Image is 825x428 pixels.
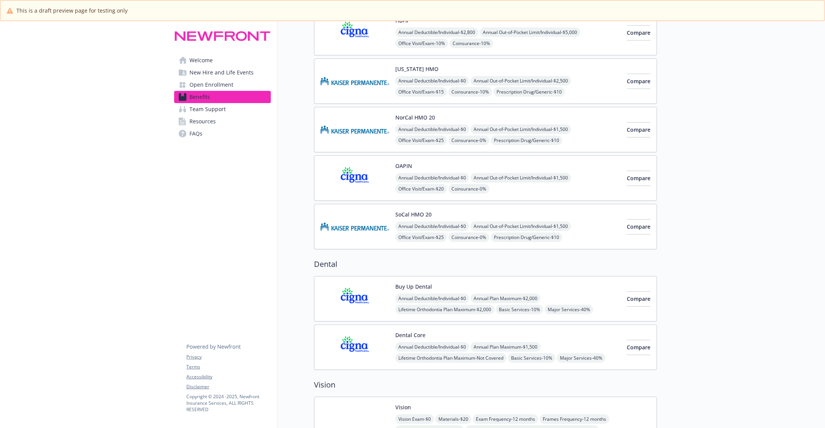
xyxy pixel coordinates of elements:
[471,173,571,183] span: Annual Out-of-Pocket Limit/Individual - $1,500
[189,103,226,115] span: Team Support
[189,54,213,66] span: Welcome
[627,340,650,355] button: Compare
[627,344,650,351] span: Compare
[448,136,489,145] span: Coinsurance - 0%
[174,103,271,115] a: Team Support
[471,76,571,86] span: Annual Out-of-Pocket Limit/Individual - $2,500
[395,162,412,170] button: OAPIN
[627,78,650,85] span: Compare
[557,353,605,363] span: Major Services - 40%
[395,210,432,218] button: SoCal HMO 20
[471,342,540,352] span: Annual Plan Maximum - $1,500
[450,39,493,48] span: Coinsurance - 10%
[174,79,271,91] a: Open Enrollment
[395,173,469,183] span: Annual Deductible/Individual - $0
[395,136,447,145] span: Office Visit/Exam - $25
[395,124,469,134] span: Annual Deductible/Individual - $0
[395,342,469,352] span: Annual Deductible/Individual - $0
[627,29,650,36] span: Compare
[395,184,447,194] span: Office Visit/Exam - $20
[448,87,492,97] span: Coinsurance - 10%
[174,128,271,140] a: FAQs
[627,122,650,137] button: Compare
[186,383,270,390] a: Disclaimer
[189,91,210,103] span: Benefits
[473,414,538,424] span: Exam Frequency - 12 months
[314,379,657,391] h2: Vision
[627,291,650,307] button: Compare
[627,126,650,133] span: Compare
[627,219,650,234] button: Compare
[627,174,650,182] span: Compare
[314,258,657,270] h2: Dental
[320,210,389,243] img: Kaiser Permanente Insurance Company carrier logo
[448,233,489,242] span: Coinsurance - 0%
[540,414,609,424] span: Frames Frequency - 12 months
[320,331,389,363] img: CIGNA carrier logo
[395,353,506,363] span: Lifetime Orthodontia Plan Maximum - Not Covered
[491,233,562,242] span: Prescription Drug/Generic - $10
[395,233,447,242] span: Office Visit/Exam - $25
[395,27,478,37] span: Annual Deductible/Individual - $2,800
[395,331,425,339] button: Dental Core
[189,79,233,91] span: Open Enrollment
[627,171,650,186] button: Compare
[189,115,216,128] span: Resources
[174,54,271,66] a: Welcome
[189,128,202,140] span: FAQs
[627,295,650,302] span: Compare
[186,363,270,370] a: Terms
[545,305,593,314] span: Major Services - 40%
[320,65,389,97] img: Kaiser Permanente Insurance Company carrier logo
[493,87,565,97] span: Prescription Drug/Generic - $10
[189,66,254,79] span: New Hire and Life Events
[16,6,128,15] span: This is a draft preview page for testing only
[491,136,562,145] span: Prescription Drug/Generic - $10
[395,39,448,48] span: Office Visit/Exam - 10%
[496,305,543,314] span: Basic Services - 10%
[480,27,580,37] span: Annual Out-of-Pocket Limit/Individual - $5,000
[395,76,469,86] span: Annual Deductible/Individual - $0
[186,354,270,360] a: Privacy
[395,403,411,411] button: Vision
[627,74,650,89] button: Compare
[395,283,432,291] button: Buy Up Dental
[627,25,650,40] button: Compare
[320,283,389,315] img: CIGNA carrier logo
[448,184,489,194] span: Coinsurance - 0%
[471,124,571,134] span: Annual Out-of-Pocket Limit/Individual - $1,500
[395,294,469,303] span: Annual Deductible/Individual - $0
[395,87,447,97] span: Office Visit/Exam - $15
[174,91,271,103] a: Benefits
[174,66,271,79] a: New Hire and Life Events
[471,221,571,231] span: Annual Out-of-Pocket Limit/Individual - $1,500
[320,162,389,194] img: CIGNA carrier logo
[627,223,650,230] span: Compare
[395,414,434,424] span: Vision Exam - $0
[395,65,438,73] button: [US_STATE] HMO
[186,373,270,380] a: Accessibility
[186,393,270,413] p: Copyright © 2024 - 2025 , Newfront Insurance Services, ALL RIGHTS RESERVED
[508,353,555,363] span: Basic Services - 10%
[435,414,471,424] span: Materials - $20
[395,305,494,314] span: Lifetime Orthodontia Plan Maximum - $2,000
[174,115,271,128] a: Resources
[320,113,389,146] img: Kaiser Permanente Insurance Company carrier logo
[471,294,540,303] span: Annual Plan Maximum - $2,000
[320,16,389,49] img: CIGNA carrier logo
[395,221,469,231] span: Annual Deductible/Individual - $0
[395,113,435,121] button: NorCal HMO 20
